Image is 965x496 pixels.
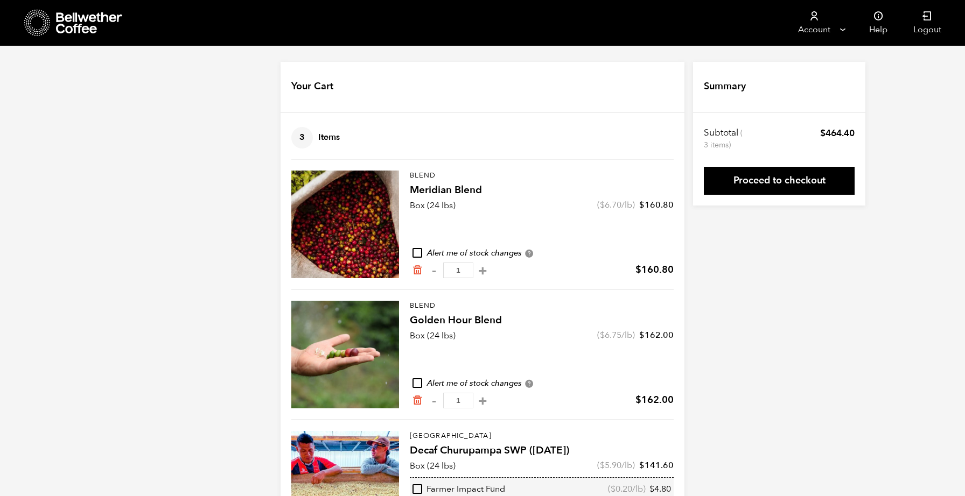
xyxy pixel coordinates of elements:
[600,199,605,211] span: $
[635,263,641,277] span: $
[410,443,674,458] h4: Decaf Churupampa SWP ([DATE])
[704,127,744,151] th: Subtotal
[443,263,473,278] input: Qty
[597,199,635,211] span: ( /lb)
[412,265,423,276] a: Remove from cart
[291,127,340,148] h4: Items
[410,301,674,311] p: Blend
[611,483,632,495] bdi: 0.20
[410,313,674,328] h4: Golden Hour Blend
[597,329,635,341] span: ( /lb)
[476,265,490,276] button: +
[600,459,605,471] span: $
[412,484,505,495] div: Farmer Impact Fund
[635,263,674,277] bdi: 160.80
[410,459,456,472] p: Box (24 lbs)
[635,393,674,407] bdi: 162.00
[639,459,645,471] span: $
[410,378,674,389] div: Alert me of stock changes
[412,395,423,406] a: Remove from cart
[649,483,671,495] bdi: 4.80
[639,199,674,211] bdi: 160.80
[410,171,674,181] p: Blend
[427,265,440,276] button: -
[820,127,826,139] span: $
[410,431,674,442] p: [GEOGRAPHIC_DATA]
[639,459,674,471] bdi: 141.60
[635,393,641,407] span: $
[608,484,646,495] span: ( /lb)
[639,329,674,341] bdi: 162.00
[410,199,456,212] p: Box (24 lbs)
[704,80,746,94] h4: Summary
[600,459,621,471] bdi: 5.90
[410,247,674,259] div: Alert me of stock changes
[649,483,654,495] span: $
[410,183,674,198] h4: Meridian Blend
[600,199,621,211] bdi: 6.70
[611,483,616,495] span: $
[820,127,855,139] bdi: 464.40
[291,80,333,94] h4: Your Cart
[639,199,645,211] span: $
[600,329,605,341] span: $
[427,395,440,406] button: -
[291,127,313,148] span: 3
[597,459,635,471] span: ( /lb)
[704,167,855,195] a: Proceed to checkout
[600,329,621,341] bdi: 6.75
[639,329,645,341] span: $
[410,329,456,342] p: Box (24 lbs)
[476,395,490,406] button: +
[443,393,473,408] input: Qty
